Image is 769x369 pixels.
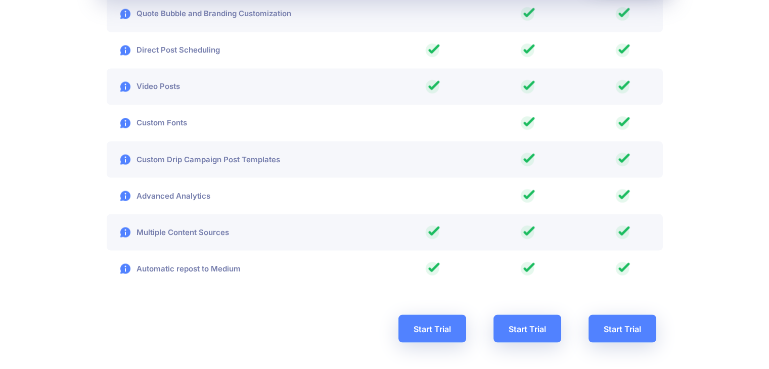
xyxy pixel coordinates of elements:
p: Video Posts [107,80,180,93]
p: Multiple Content Sources [107,226,229,238]
p: Automatic repost to Medium [107,262,241,274]
a: Start Trial [589,314,656,342]
a: Start Trial [493,314,561,342]
p: Quote Bubble and Branding Customization [107,8,291,20]
p: Custom Drip Campaign Post Templates [107,153,280,165]
a: Start Trial [398,314,466,342]
p: Direct Post Scheduling [107,44,220,56]
p: Advanced Analytics [107,190,210,202]
p: Custom Fonts [107,117,187,129]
